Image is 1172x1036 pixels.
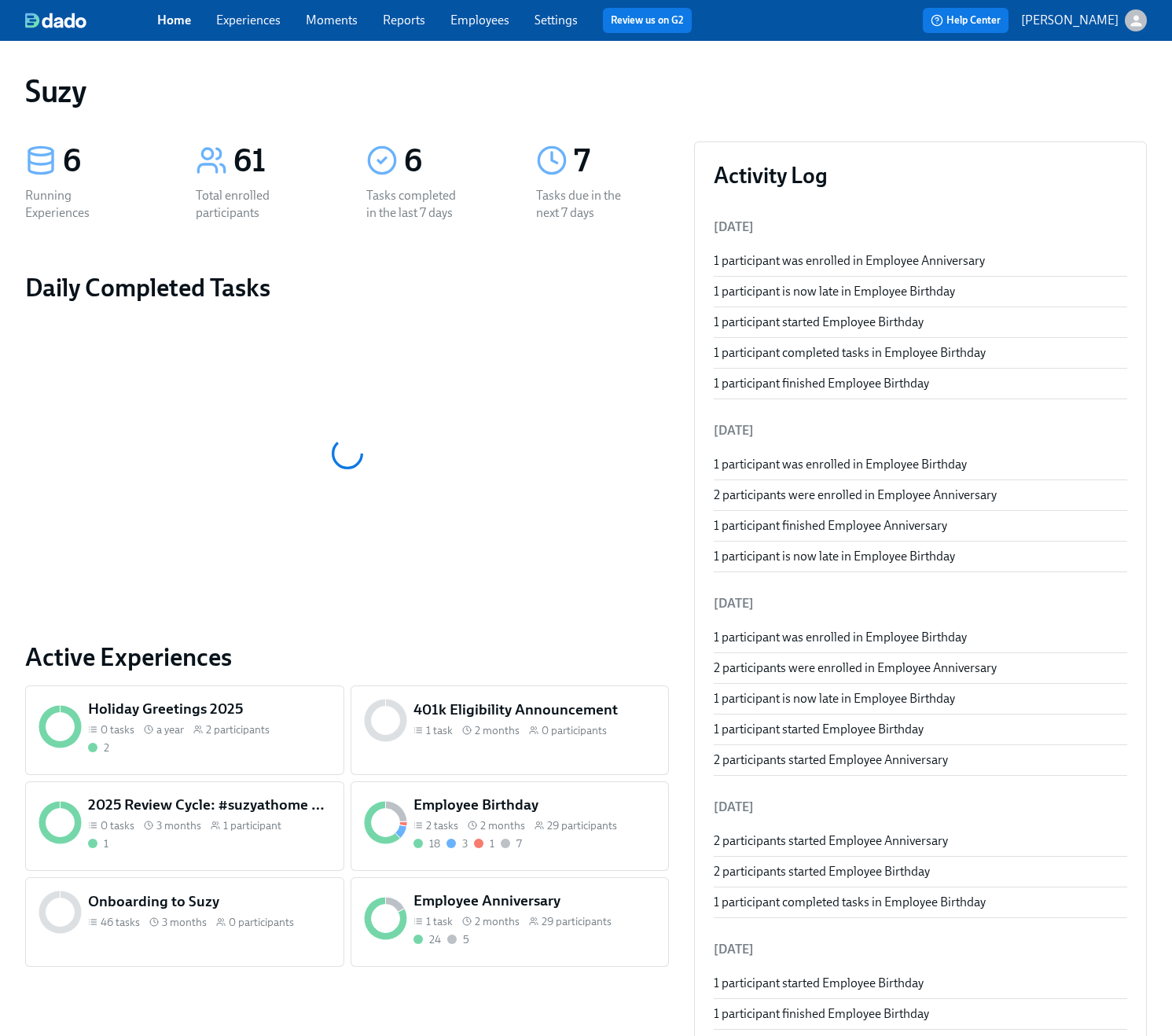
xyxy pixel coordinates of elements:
[547,818,617,833] span: 29 participants
[714,751,1127,769] div: 2 participants started Employee Anniversary
[229,915,294,930] span: 0 participants
[447,932,469,947] div: Not started
[714,344,1127,362] div: 1 participant completed tasks in Employee Birthday
[196,187,296,222] div: Total enrolled participants
[714,894,1127,911] div: 1 participant completed tasks in Employee Birthday
[429,932,441,947] div: 24
[25,13,157,28] a: dado
[501,836,522,851] div: Not started
[25,272,669,303] h2: Daily Completed Tasks
[101,915,140,930] span: 46 tasks
[535,13,578,28] a: Settings
[383,13,425,28] a: Reports
[714,975,1127,992] div: 1 participant started Employee Birthday
[490,836,494,851] div: 1
[574,141,669,181] div: 7
[714,1005,1127,1023] div: 1 participant finished Employee Birthday
[931,13,1001,28] span: Help Center
[714,375,1127,392] div: 1 participant finished Employee Birthday
[714,721,1127,738] div: 1 participant started Employee Birthday
[426,914,453,929] span: 1 task
[714,456,1127,473] div: 1 participant was enrolled in Employee Birthday
[223,818,281,833] span: 1 participant
[714,832,1127,850] div: 2 participants started Employee Anniversary
[233,141,329,181] div: 61
[714,863,1127,880] div: 2 participants started Employee Birthday
[25,641,669,673] a: Active Experiences
[714,283,1127,300] div: 1 participant is now late in Employee Birthday
[25,877,344,967] a: Onboarding to Suzy46 tasks 3 months0 participants
[542,914,612,929] span: 29 participants
[462,836,468,851] div: 3
[216,13,281,28] a: Experiences
[429,836,440,851] div: 18
[63,141,158,181] div: 6
[446,836,468,851] div: On time with open tasks
[157,13,191,28] a: Home
[1021,12,1119,29] p: [PERSON_NAME]
[714,252,1127,270] div: 1 participant was enrolled in Employee Anniversary
[413,932,441,947] div: Completed all due tasks
[542,723,607,738] span: 0 participants
[25,187,126,222] div: Running Experiences
[426,818,458,833] span: 2 tasks
[714,548,1127,565] div: 1 participant is now late in Employee Birthday
[714,585,1127,623] li: [DATE]
[88,836,108,851] div: Completed all due tasks
[351,685,670,775] a: 401k Eligibility Announcement1 task 2 months0 participants
[88,699,330,719] h5: Holiday Greetings 2025
[536,187,637,222] div: Tasks due in the next 7 days
[156,722,184,737] span: a year
[611,13,684,28] a: Review us on G2
[101,722,134,737] span: 0 tasks
[480,818,525,833] span: 2 months
[474,836,494,851] div: With overdue tasks
[413,795,656,815] h5: Employee Birthday
[404,141,499,181] div: 6
[351,877,670,967] a: Employee Anniversary1 task 2 months29 participants245
[25,781,344,871] a: 2025 Review Cycle: #suzyathome messages only0 tasks 3 months1 participant1
[463,932,469,947] div: 5
[25,685,344,775] a: Holiday Greetings 20250 tasks a year2 participants2
[25,13,86,28] img: dado
[104,740,109,755] div: 2
[475,914,520,929] span: 2 months
[1021,9,1147,31] button: [PERSON_NAME]
[366,187,467,222] div: Tasks completed in the last 7 days
[714,788,1127,826] li: [DATE]
[450,13,509,28] a: Employees
[714,412,1127,450] li: [DATE]
[88,891,330,912] h5: Onboarding to Suzy
[475,723,520,738] span: 2 months
[714,161,1127,189] h3: Activity Log
[426,723,453,738] span: 1 task
[88,740,109,755] div: Completed all due tasks
[603,8,692,33] button: Review us on G2
[714,219,754,234] span: [DATE]
[413,700,656,720] h5: 401k Eligibility Announcement
[25,72,86,110] h1: Suzy
[413,891,656,911] h5: Employee Anniversary
[714,629,1127,646] div: 1 participant was enrolled in Employee Birthday
[306,13,358,28] a: Moments
[104,836,108,851] div: 1
[714,690,1127,707] div: 1 participant is now late in Employee Birthday
[88,795,330,815] h5: 2025 Review Cycle: #suzyathome messages only
[162,915,207,930] span: 3 months
[206,722,270,737] span: 2 participants
[714,314,1127,331] div: 1 participant started Employee Birthday
[351,781,670,871] a: Employee Birthday2 tasks 2 months29 participants18317
[101,818,134,833] span: 0 tasks
[413,836,440,851] div: Completed all due tasks
[714,931,1127,968] li: [DATE]
[923,8,1009,33] button: Help Center
[156,818,201,833] span: 3 months
[714,659,1127,677] div: 2 participants were enrolled in Employee Anniversary
[516,836,522,851] div: 7
[714,487,1127,504] div: 2 participants were enrolled in Employee Anniversary
[714,517,1127,535] div: 1 participant finished Employee Anniversary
